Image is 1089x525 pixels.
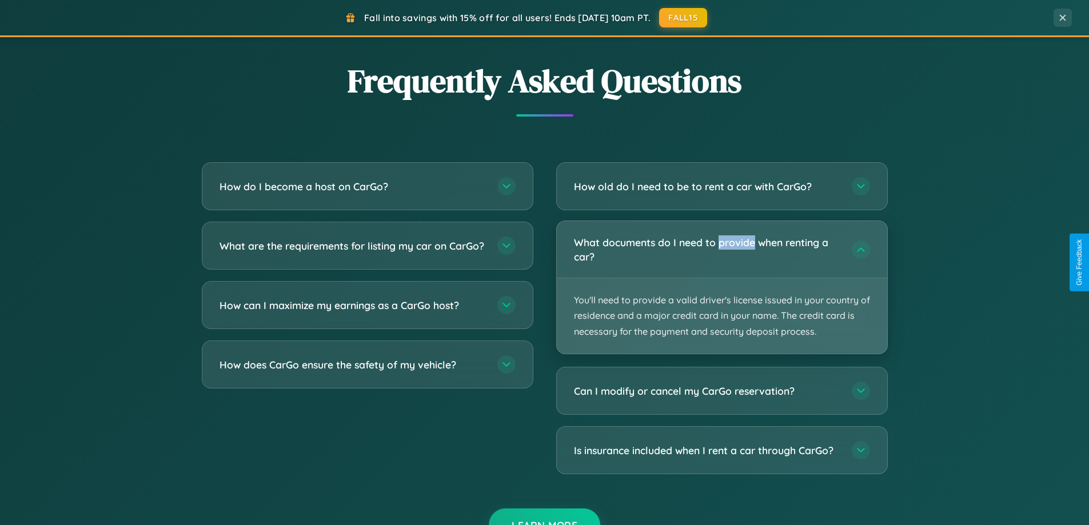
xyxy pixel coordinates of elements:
[220,358,486,372] h3: How does CarGo ensure the safety of my vehicle?
[220,179,486,194] h3: How do I become a host on CarGo?
[364,12,651,23] span: Fall into savings with 15% off for all users! Ends [DATE] 10am PT.
[557,278,887,354] p: You'll need to provide a valid driver's license issued in your country of residence and a major c...
[659,8,707,27] button: FALL15
[574,179,840,194] h3: How old do I need to be to rent a car with CarGo?
[1075,239,1083,286] div: Give Feedback
[220,298,486,312] h3: How can I maximize my earnings as a CarGo host?
[574,235,840,263] h3: What documents do I need to provide when renting a car?
[220,239,486,253] h3: What are the requirements for listing my car on CarGo?
[574,384,840,398] h3: Can I modify or cancel my CarGo reservation?
[202,59,888,103] h2: Frequently Asked Questions
[574,443,840,458] h3: Is insurance included when I rent a car through CarGo?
